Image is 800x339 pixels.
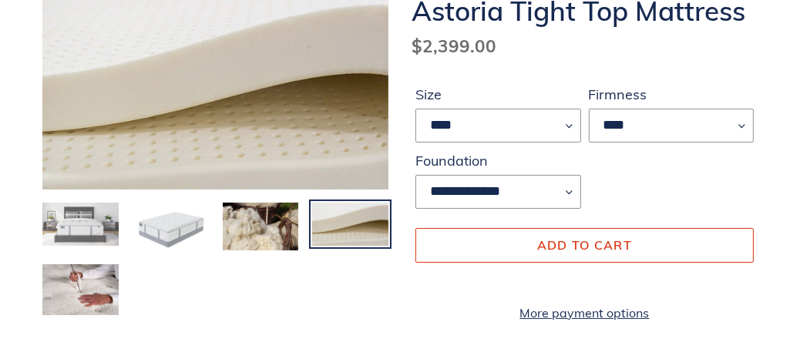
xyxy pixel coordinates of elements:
img: Load image into Gallery viewer, Natural-wool-in-baskets [221,201,301,251]
img: Load image into Gallery viewer, Astoria-latex-hybrid-mattress-and-foundation-angled-view [131,201,210,255]
img: Load image into Gallery viewer, Astoria-talalay-latex-hybrid-mattress-and-foundation [41,201,120,247]
span: $2,399.00 [412,35,496,57]
label: Size [415,84,581,105]
label: Foundation [415,150,581,171]
img: Load image into Gallery viewer, image-showing-process-of-hand-tufting [41,263,120,317]
img: Load image into Gallery viewer, Natural-talalay-latex-comfort-layers [311,201,390,247]
label: Firmness [589,84,755,105]
button: Add to cart [415,228,754,262]
span: Add to cart [537,237,632,253]
a: More payment options [415,304,754,322]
